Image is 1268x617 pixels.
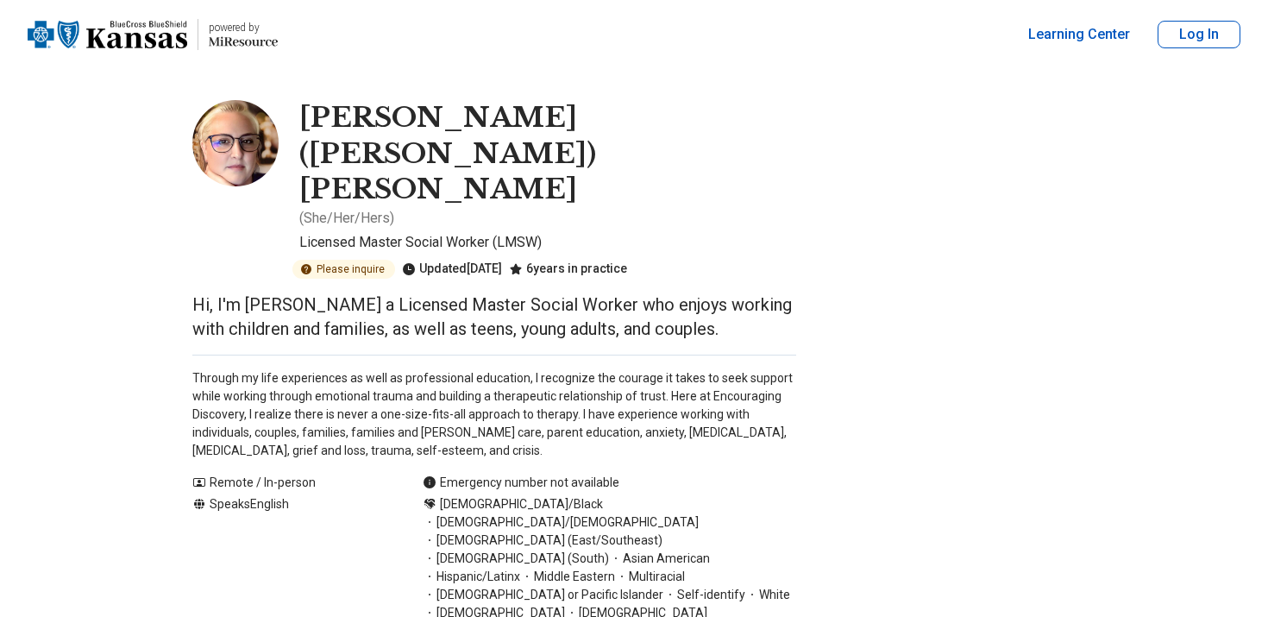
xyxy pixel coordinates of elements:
h1: [PERSON_NAME] ([PERSON_NAME]) [PERSON_NAME] [299,100,796,208]
span: [DEMOGRAPHIC_DATA] (East/Southeast) [423,532,662,550]
a: Learning Center [1028,24,1130,45]
span: [DEMOGRAPHIC_DATA] (South) [423,550,609,568]
span: Middle Eastern [520,568,615,586]
span: [DEMOGRAPHIC_DATA]/[DEMOGRAPHIC_DATA] [423,513,699,532]
span: [DEMOGRAPHIC_DATA] or Pacific Islander [423,586,663,604]
div: Updated [DATE] [402,260,502,279]
span: Self-identify [663,586,745,604]
span: Asian American [609,550,710,568]
div: Remote / In-person [192,474,388,492]
img: Jennel Rowe, Licensed Master Social Worker (LMSW) [192,100,279,186]
span: Hispanic/Latinx [423,568,520,586]
div: 6 years in practice [509,260,627,279]
p: Licensed Master Social Worker (LMSW) [299,232,796,253]
p: Through my life experiences as well as professional education, I recognize the courage it takes t... [192,369,796,460]
span: White [745,586,790,604]
p: Hi, I'm [PERSON_NAME] a Licensed Master Social Worker who enjoys working with children and famili... [192,293,796,341]
div: Emergency number not available [423,474,619,492]
span: [DEMOGRAPHIC_DATA]/Black [440,495,603,513]
span: Multiracial [615,568,685,586]
p: ( She/Her/Hers ) [299,208,394,229]
div: Please inquire [292,260,395,279]
a: Home page [28,7,278,62]
button: Log In [1158,21,1240,48]
p: powered by [209,21,278,35]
